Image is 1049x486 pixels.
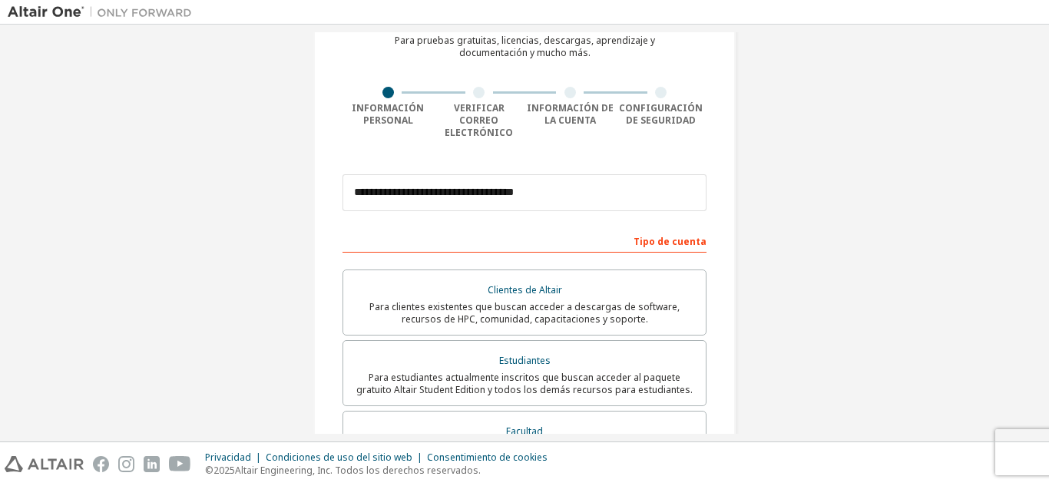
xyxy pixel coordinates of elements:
[445,101,513,139] font: Verificar correo electrónico
[634,235,707,248] font: Tipo de cuenta
[118,456,134,472] img: instagram.svg
[488,283,562,296] font: Clientes de Altair
[619,101,703,127] font: Configuración de seguridad
[205,451,251,464] font: Privacidad
[352,101,424,127] font: Información personal
[144,456,160,472] img: linkedin.svg
[169,456,191,472] img: youtube.svg
[266,451,412,464] font: Condiciones de uso del sitio web
[5,456,84,472] img: altair_logo.svg
[499,354,551,367] font: Estudiantes
[506,425,543,438] font: Facultad
[356,371,693,396] font: Para estudiantes actualmente inscritos que buscan acceder al paquete gratuito Altair Student Edit...
[235,464,481,477] font: Altair Engineering, Inc. Todos los derechos reservados.
[395,34,655,47] font: Para pruebas gratuitas, licencias, descargas, aprendizaje y
[527,101,614,127] font: Información de la cuenta
[93,456,109,472] img: facebook.svg
[459,46,591,59] font: documentación y mucho más.
[427,451,548,464] font: Consentimiento de cookies
[205,464,213,477] font: ©
[213,464,235,477] font: 2025
[369,300,680,326] font: Para clientes existentes que buscan acceder a descargas de software, recursos de HPC, comunidad, ...
[8,5,200,20] img: Altair Uno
